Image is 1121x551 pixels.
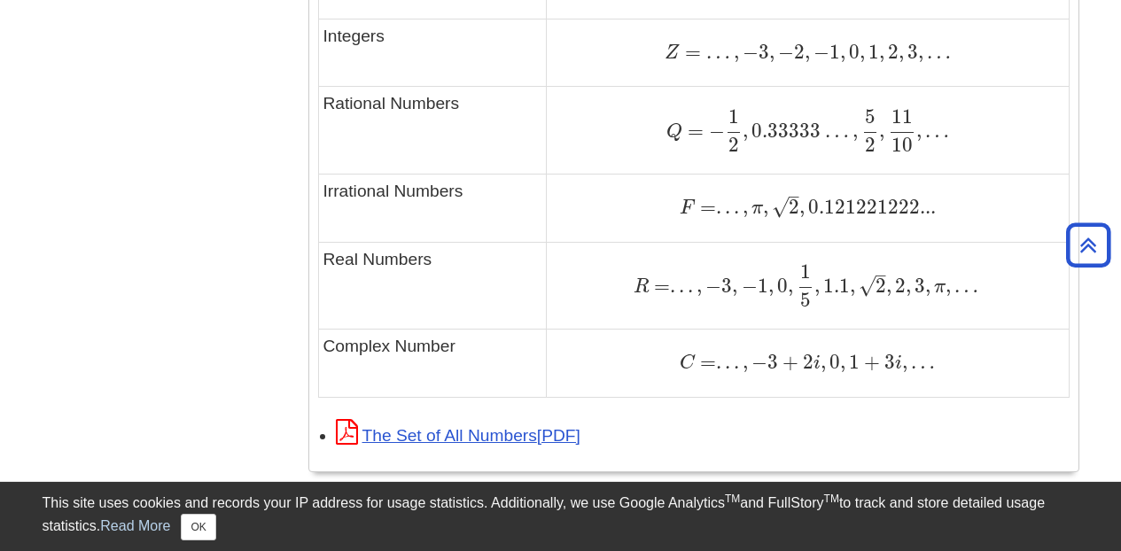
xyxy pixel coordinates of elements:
[902,350,907,374] span: ,
[728,105,739,128] span: 1
[336,426,580,445] a: Link opens in new window
[100,518,170,533] a: Read More
[886,274,891,298] span: ,
[923,40,951,64] span: …
[860,350,880,374] span: +
[775,40,794,64] span: −
[899,40,904,64] span: ,
[876,274,886,298] span: 2
[684,274,693,298] span: .
[865,105,876,128] span: 5
[634,277,649,297] span: R
[739,350,748,374] span: ,
[759,40,769,64] span: 3
[730,40,739,64] span: ,
[318,330,547,398] td: Complex Number
[951,274,978,298] span: …
[716,350,721,374] span: .
[895,353,902,373] span: i
[925,274,930,298] span: ,
[904,40,918,64] span: 3
[680,198,695,218] span: F
[763,195,768,219] span: ,
[876,263,886,287] span: –
[318,174,547,242] td: Irrational Numbers
[680,40,701,64] span: =
[826,350,840,374] span: 0
[702,274,721,298] span: −
[181,514,215,540] button: Close
[799,195,805,219] span: ,
[680,353,695,373] span: C
[800,288,811,312] span: 5
[946,274,951,298] span: ,
[739,40,759,64] span: −
[716,195,721,219] span: .
[732,274,737,298] span: ,
[880,350,895,374] span: 3
[789,195,799,219] span: 2
[891,133,913,157] span: 10
[725,493,740,505] sup: TM
[774,274,788,298] span: 0
[789,184,799,208] span: –
[814,274,820,298] span: ,
[665,43,680,63] span: Z
[695,350,716,374] span: =
[318,19,547,87] td: Integers
[701,40,730,64] span: …
[318,87,547,174] td: Rational Numbers
[865,40,879,64] span: 1
[1060,233,1117,257] a: Back to Top
[805,195,936,219] span: 0.121221222...
[907,350,935,374] span: …
[805,40,810,64] span: ,
[769,40,775,64] span: ,
[43,493,1079,540] div: This site uses cookies and records your IP address for usage statistics. Additionally, we use Goo...
[682,119,704,143] span: =
[821,119,848,143] span: …
[860,40,865,64] span: ,
[845,40,860,64] span: 0
[730,350,739,374] span: .
[743,119,748,143] span: ,
[721,274,732,298] span: 3
[850,274,855,298] span: ,
[695,195,716,219] span: =
[930,277,946,297] span: π
[767,350,778,374] span: 3
[693,274,702,298] span: ,
[891,274,906,298] span: 2
[922,119,949,143] span: …
[814,353,821,373] span: i
[675,274,684,298] span: .
[748,198,763,218] span: π
[906,274,911,298] span: ,
[918,40,923,64] span: ,
[728,133,739,157] span: 2
[821,350,826,374] span: ,
[670,274,675,298] span: .
[879,40,884,64] span: ,
[891,105,913,128] span: 11
[788,274,793,298] span: ,
[748,350,767,374] span: −
[739,195,748,219] span: ,
[730,195,739,219] span: .
[840,350,845,374] span: ,
[845,350,860,374] span: 1
[840,40,845,64] span: ,
[768,274,774,298] span: ,
[865,133,876,157] span: 2
[704,119,725,143] span: −
[649,274,670,298] span: =
[824,493,839,505] sup: TM
[884,40,899,64] span: 2
[721,350,730,374] span: .
[666,122,682,142] span: Q
[879,119,884,143] span: ,
[810,40,829,64] span: −
[820,274,850,298] span: 1.1
[318,242,547,329] td: Real Numbers
[721,195,730,219] span: .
